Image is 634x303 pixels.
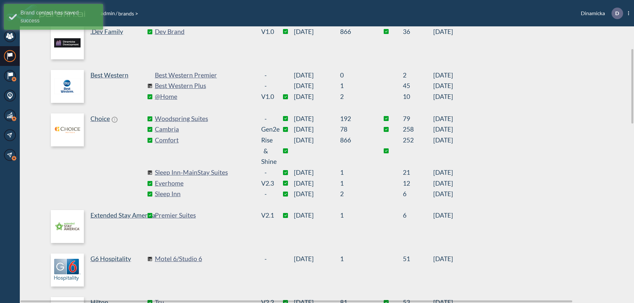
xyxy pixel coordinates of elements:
a: Sleep Inn [155,189,254,199]
sapn: 252 [403,135,433,167]
a: Best Western Plus [155,80,254,91]
a: admin [100,10,116,16]
p: Extended Stay America [90,210,156,221]
p: G6 Hospitality [90,254,131,264]
span: [DATE] [433,178,453,189]
span: [DATE] [294,70,340,81]
sapn: 6 [403,189,433,199]
sapn: 258 [403,124,433,135]
div: - [261,189,270,199]
sapn: 51 [403,254,433,264]
sapn: 10 [403,91,433,102]
sapn: 36 [403,26,433,37]
sapn: 2 [340,91,370,102]
span: ! [112,117,118,123]
sapn: 79 [403,113,433,124]
span: [DATE] [433,70,453,81]
sapn: 0 [340,70,370,81]
sapn: 2 [340,189,370,199]
span: [DATE] [433,167,453,178]
sapn: 21 [403,167,433,178]
img: logo [51,113,84,146]
p: Best Western [90,70,128,81]
div: - [261,70,270,81]
a: Extended Stay America [51,210,150,243]
li: / [100,9,118,17]
a: Cambria [155,124,254,135]
p: .Dev Family [90,26,123,37]
a: Choice! [51,113,150,199]
p: D [615,10,619,16]
sapn: 2 [403,70,433,81]
sapn: 866 [340,135,370,167]
img: logo [51,210,84,243]
div: v1.0 [261,91,270,102]
a: Premier Suites [155,210,254,221]
a: G6 Hospitality [51,254,150,287]
div: v2.3 [261,178,270,189]
span: [DATE] [433,26,453,37]
span: [DATE] [433,113,453,124]
span: [DATE] [294,124,340,135]
div: Brand contact has saved success [20,9,98,25]
sapn: 6 [403,210,433,221]
div: Gen2e [261,124,270,135]
img: comingSoon [147,170,152,175]
sapn: 1 [340,254,370,264]
span: [DATE] [294,167,340,178]
img: comingSoon [147,83,152,88]
a: Woodspring Suites [155,113,254,124]
a: .Dev Family [51,26,150,59]
span: [DATE] [433,254,453,264]
span: [DATE] [294,178,340,189]
p: Choice [90,113,110,124]
div: Dinamicka [571,8,629,19]
span: [DATE] [294,113,340,124]
span: [DATE] [294,26,340,37]
img: logo [51,70,84,103]
a: Best Western [51,70,150,103]
sapn: 1 [340,80,370,91]
a: Best Western Premier [155,70,254,81]
img: logo [51,26,84,59]
div: Rise & Shine [261,135,270,167]
div: - [261,113,270,124]
span: brands > [118,10,139,16]
div: v1.0 [261,26,270,37]
span: [DATE] [294,210,340,221]
span: [DATE] [294,135,340,167]
a: Dev Brand [155,26,254,37]
a: @Home [155,91,254,102]
sapn: 12 [403,178,433,189]
sapn: 866 [340,26,370,37]
sapn: 1 [340,210,370,221]
a: Sleep Inn-MainStay Suites [155,167,254,178]
span: [DATE] [433,189,453,199]
span: [DATE] [433,91,453,102]
span: [DATE] [294,189,340,199]
span: [DATE] [433,210,453,221]
sapn: 78 [340,124,370,135]
a: Comfort [155,135,254,167]
span: [DATE] [433,80,453,91]
div: - [261,167,270,178]
div: - [261,254,270,264]
div: - [261,80,270,91]
sapn: 45 [403,80,433,91]
span: [DATE] [294,80,340,91]
sapn: 1 [340,178,370,189]
span: [DATE] [433,124,453,135]
span: [DATE] [433,135,453,167]
a: Motel 6/Studio 6 [155,254,254,264]
a: Everhome [155,178,254,189]
span: [DATE] [294,91,340,102]
div: v2.1 [261,210,270,221]
sapn: 1 [340,167,370,178]
img: logo [51,254,84,287]
span: [DATE] [294,254,340,264]
img: comingSoon [147,257,152,261]
sapn: 192 [340,113,370,124]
